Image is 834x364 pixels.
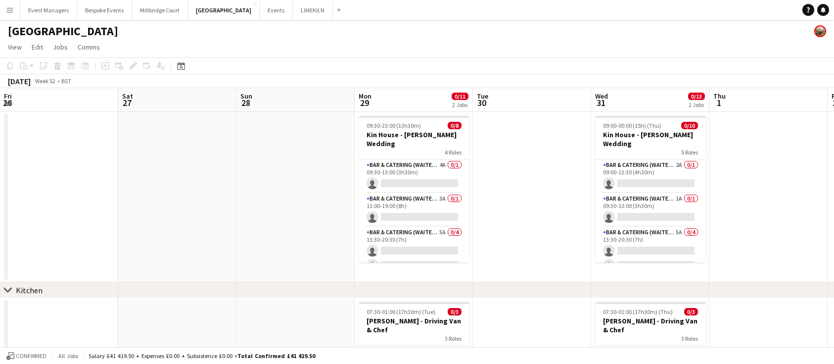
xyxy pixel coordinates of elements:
[595,193,706,227] app-card-role: Bar & Catering (Waiter / waitress)1A0/109:30-13:00 (3h30m)
[681,149,698,156] span: 5 Roles
[49,41,72,53] a: Jobs
[475,97,488,108] span: 30
[359,316,469,334] h3: [PERSON_NAME] - Driving Van & Chef
[239,97,252,108] span: 28
[595,227,706,304] app-card-role: Bar & Catering (Waiter / waitress)5A0/413:30-20:30 (7h)
[8,76,31,86] div: [DATE]
[237,352,315,360] span: Total Confirmed £41 419.50
[132,0,188,20] button: Millbridge Court
[713,92,726,101] span: Thu
[16,353,46,360] span: Confirmed
[684,308,698,315] span: 0/3
[689,101,704,108] div: 2 Jobs
[28,41,47,53] a: Edit
[367,122,421,129] span: 09:30-23:00 (13h30m)
[595,130,706,148] h3: Kin House - [PERSON_NAME] Wedding
[293,0,333,20] button: LIMEKILN
[56,352,80,360] span: All jobs
[594,97,608,108] span: 31
[359,227,469,304] app-card-role: Bar & Catering (Waiter / waitress)5A0/413:30-20:30 (7h)
[681,335,698,342] span: 3 Roles
[359,130,469,148] h3: Kin House - [PERSON_NAME] Wedding
[2,97,12,108] span: 26
[4,41,26,53] a: View
[359,159,469,193] app-card-role: Bar & Catering (Waiter / waitress)4A0/109:30-13:00 (3h30m)
[448,308,462,315] span: 0/3
[20,0,77,20] button: Event Managers
[359,193,469,227] app-card-role: Bar & Catering (Waiter / waitress)3A0/111:00-19:00 (8h)
[477,92,488,101] span: Tue
[74,41,104,53] a: Comms
[603,122,661,129] span: 09:00-00:00 (15h) (Thu)
[4,92,12,101] span: Fri
[53,43,68,52] span: Jobs
[595,116,706,262] app-job-card: 09:00-00:00 (15h) (Thu)0/10Kin House - [PERSON_NAME] Wedding5 RolesBar & Catering (Waiter / waitr...
[359,116,469,262] app-job-card: 09:30-23:00 (13h30m)0/8Kin House - [PERSON_NAME] Wedding4 RolesBar & Catering (Waiter / waitress)...
[78,43,100,52] span: Comms
[688,93,705,100] span: 0/13
[681,122,698,129] span: 0/10
[367,308,435,315] span: 07:30-01:00 (17h30m) (Tue)
[595,159,706,193] app-card-role: Bar & Catering (Waiter / waitress)2A0/109:00-13:30 (4h30m)
[712,97,726,108] span: 1
[122,92,133,101] span: Sat
[33,77,57,85] span: Week 52
[89,352,315,360] div: Salary £41 419.50 + Expenses £0.00 + Subsistence £0.00 =
[448,122,462,129] span: 0/8
[32,43,43,52] span: Edit
[452,101,468,108] div: 2 Jobs
[5,351,48,362] button: Confirmed
[357,97,371,108] span: 29
[603,308,673,315] span: 07:30-01:00 (17h30m) (Thu)
[595,92,608,101] span: Wed
[121,97,133,108] span: 27
[814,25,826,37] app-user-avatar: Staffing Manager
[359,92,371,101] span: Mon
[595,316,706,334] h3: [PERSON_NAME] - Driving Van & Chef
[445,335,462,342] span: 3 Roles
[188,0,260,20] button: [GEOGRAPHIC_DATA]
[8,43,22,52] span: View
[445,149,462,156] span: 4 Roles
[452,93,468,100] span: 0/11
[61,77,71,85] div: BST
[77,0,132,20] button: Bespoke Events
[16,285,43,295] div: Kitchen
[260,0,293,20] button: Events
[240,92,252,101] span: Sun
[8,24,118,39] h1: [GEOGRAPHIC_DATA]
